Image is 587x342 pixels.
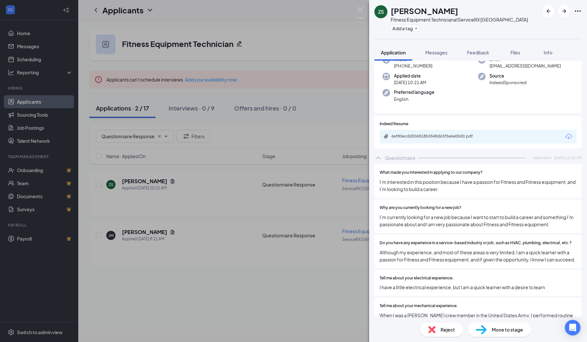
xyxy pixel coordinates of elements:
[492,326,523,333] span: Move to stage
[380,121,408,127] span: Indeed Resume
[394,79,426,86] span: [DATE] 10:21 AM
[384,134,489,140] a: Paperclip6ef80ecdd306818b5548d63f5e6a00d0.pdf
[554,155,582,160] span: [DATE] 10:42 AM
[380,240,572,246] span: Do you have any experience in a service-based industry or job, such as HVAC, plumbing, electrical...
[510,50,520,55] span: Files
[380,178,577,193] span: I’m interested in this position because I have a passion for Fitness and Fitness equipment, and I...
[441,326,455,333] span: Reject
[533,155,552,160] span: Submitted:
[391,5,458,16] h1: [PERSON_NAME]
[391,16,528,23] div: Fitness Equipment Technician at ServiceRX [GEOGRAPHIC_DATA]
[380,249,577,263] span: Although my experience, and most of these areas is very limited, I am a quick learner with a pass...
[384,134,389,139] svg: Paperclip
[543,5,554,17] button: ArrowLeftNew
[380,303,458,309] span: Tell me about your mechanical experience.
[378,8,384,15] div: ZS
[394,73,426,79] span: Applied date
[394,89,434,96] span: Preferred language
[545,7,552,15] svg: ArrowLeftNew
[467,50,489,55] span: Feedback
[380,284,577,291] span: I have a little electrical experience, but I am a quick learner with a desire to learn
[565,133,573,141] svg: Download
[381,50,406,55] span: Application
[565,320,580,335] div: Open Intercom Messenger
[391,134,483,139] div: 6ef80ecdd306818b5548d63f5e6a00d0.pdf
[385,155,415,161] div: Questionnaire
[544,50,552,55] span: Info
[380,275,454,281] span: Tell me about your electrical experience.
[391,25,420,32] button: PlusAdd a tag
[574,7,582,15] svg: Ellipses
[425,50,447,55] span: Messages
[380,312,577,326] span: When I was a [PERSON_NAME] crew member in the United States Army, I performed routine maintenance...
[558,5,570,17] button: ArrowRight
[380,205,461,211] span: Why are you currently looking for a new job?
[489,63,561,69] span: [EMAIL_ADDRESS][DOMAIN_NAME]
[380,170,483,176] span: What made you interested in applying to our company?
[489,73,527,79] span: Source
[560,7,568,15] svg: ArrowRight
[414,26,418,30] svg: Plus
[380,214,577,228] span: I’m currently looking for a new job because I want to start to build a career and something I’m p...
[394,96,434,102] span: English
[394,63,432,69] span: [PHONE_NUMBER]
[489,79,527,86] span: IndeedSponsored
[374,154,382,162] svg: ChevronUp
